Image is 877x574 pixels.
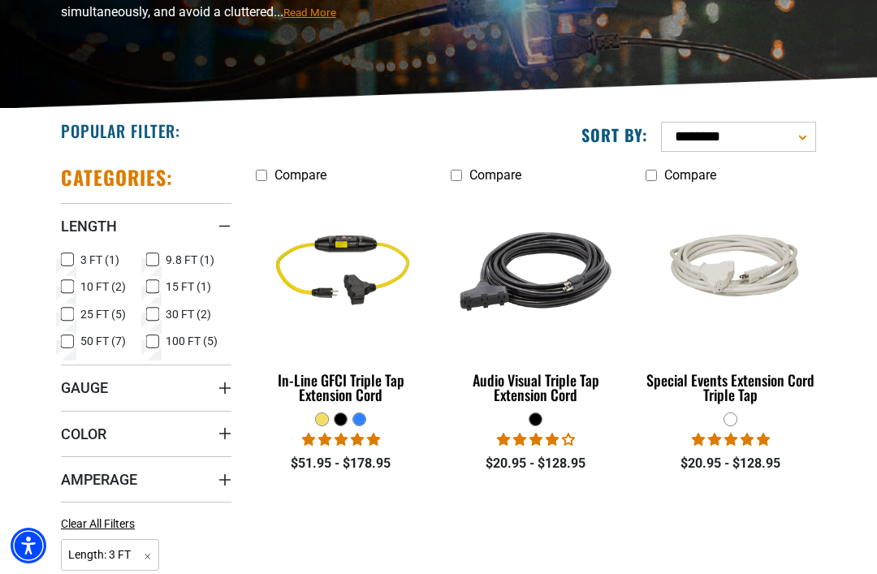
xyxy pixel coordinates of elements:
[80,281,126,292] span: 10 FT (2)
[256,454,426,473] div: $51.95 - $178.95
[581,124,648,145] label: Sort by:
[302,432,380,447] span: 5.00 stars
[253,193,429,351] img: yellow
[166,281,211,292] span: 15 FT (1)
[166,254,214,265] span: 9.8 FT (1)
[61,365,231,410] summary: Gauge
[61,470,137,489] span: Amperage
[11,528,46,563] div: Accessibility Menu
[664,167,716,183] span: Compare
[643,219,819,325] img: white
[61,165,173,190] h2: Categories:
[166,335,218,347] span: 100 FT (5)
[646,191,816,412] a: white Special Events Extension Cord Triple Tap
[646,373,816,402] div: Special Events Extension Cord Triple Tap
[61,425,106,443] span: Color
[166,309,211,320] span: 30 FT (2)
[497,432,575,447] span: 3.75 stars
[646,454,816,473] div: $20.95 - $128.95
[61,217,117,235] span: Length
[256,373,426,402] div: In-Line GFCI Triple Tap Extension Cord
[61,546,159,562] a: Length: 3 FT
[80,254,119,265] span: 3 FT (1)
[61,517,135,530] span: Clear All Filters
[283,6,336,19] span: Read More
[61,539,159,571] span: Length: 3 FT
[61,203,231,248] summary: Length
[469,167,521,183] span: Compare
[274,167,326,183] span: Compare
[61,516,141,533] a: Clear All Filters
[61,411,231,456] summary: Color
[61,456,231,502] summary: Amperage
[80,335,126,347] span: 50 FT (7)
[448,193,624,351] img: black
[256,191,426,412] a: yellow In-Line GFCI Triple Tap Extension Cord
[692,432,770,447] span: 5.00 stars
[451,373,621,402] div: Audio Visual Triple Tap Extension Cord
[451,454,621,473] div: $20.95 - $128.95
[61,120,180,141] h2: Popular Filter:
[61,378,108,397] span: Gauge
[80,309,126,320] span: 25 FT (5)
[451,191,621,412] a: black Audio Visual Triple Tap Extension Cord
